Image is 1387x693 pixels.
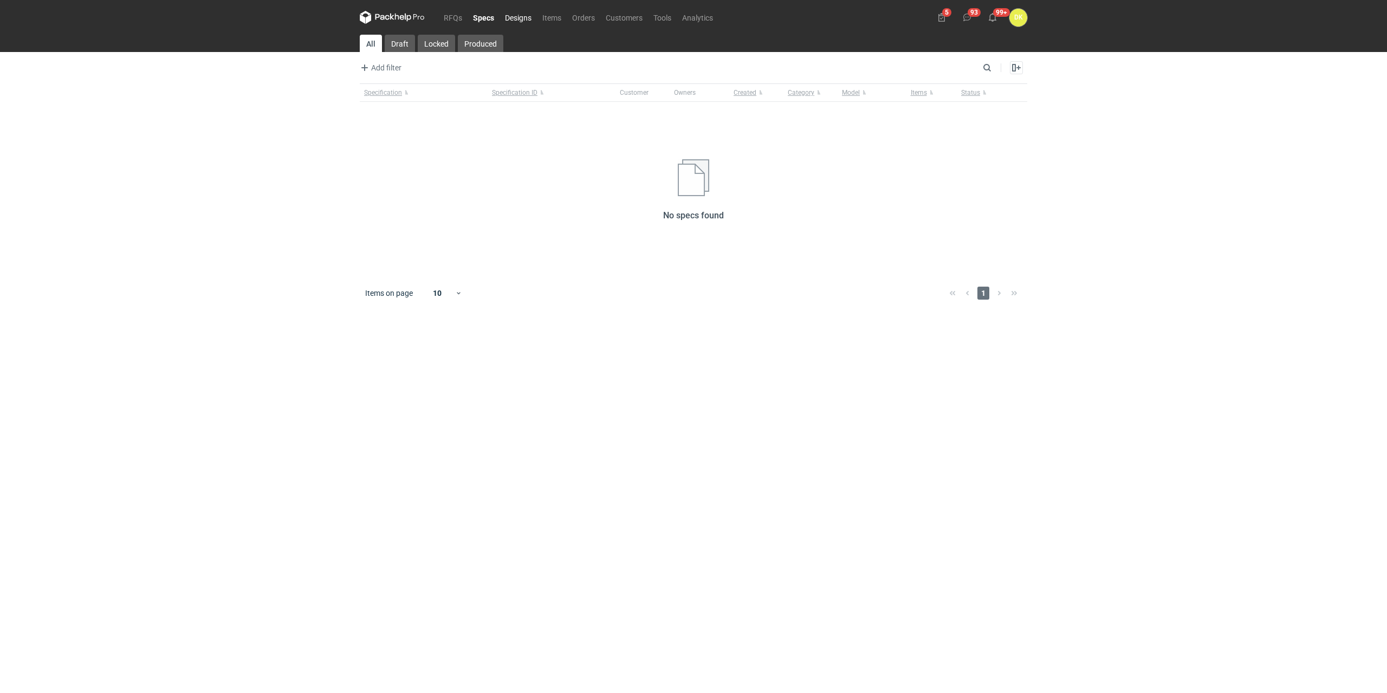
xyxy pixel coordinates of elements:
a: Specs [468,11,500,24]
a: Items [537,11,567,24]
button: Add filter [358,61,402,74]
a: RFQs [438,11,468,24]
input: Search [981,61,1015,74]
a: Produced [458,35,503,52]
div: Dominika Kaczyńska [1009,9,1027,27]
a: All [360,35,382,52]
a: Designs [500,11,537,24]
h2: No specs found [663,209,724,222]
a: Tools [648,11,677,24]
button: 5 [933,9,950,26]
span: 1 [977,287,989,300]
button: 93 [958,9,976,26]
a: Orders [567,11,600,24]
button: DK [1009,9,1027,27]
a: Locked [418,35,455,52]
span: Items on page [365,288,413,299]
span: Add filter [358,61,401,74]
svg: Packhelp Pro [360,11,425,24]
a: Draft [385,35,415,52]
div: 10 [420,286,455,301]
a: Customers [600,11,648,24]
button: 99+ [984,9,1001,26]
a: Analytics [677,11,718,24]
